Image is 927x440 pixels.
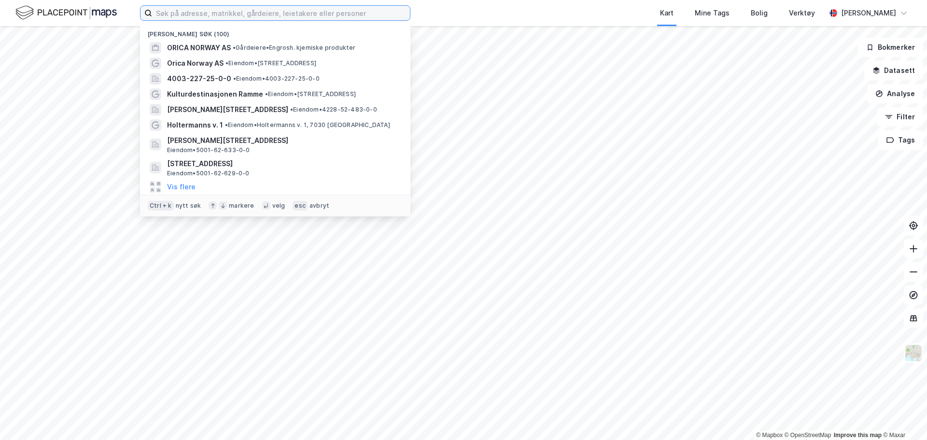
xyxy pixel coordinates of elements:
div: [PERSON_NAME] [841,7,896,19]
span: • [233,44,236,51]
div: [PERSON_NAME] søk (100) [140,23,410,40]
span: 4003-227-25-0-0 [167,73,231,85]
span: Kulturdestinasjonen Ramme [167,88,263,100]
span: Gårdeiere • Engrosh. kjemiske produkter [233,44,356,52]
span: Orica Norway AS [167,57,224,69]
div: Bolig [751,7,768,19]
span: Eiendom • [STREET_ADDRESS] [225,59,316,67]
span: [PERSON_NAME][STREET_ADDRESS] [167,135,399,146]
div: esc [293,201,308,211]
button: Vis flere [167,181,196,193]
input: Søk på adresse, matrikkel, gårdeiere, leietakere eller personer [152,6,410,20]
div: markere [229,202,254,210]
span: • [290,106,293,113]
span: Eiendom • [STREET_ADDRESS] [265,90,356,98]
div: Ctrl + k [148,201,174,211]
div: Mine Tags [695,7,730,19]
div: Verktøy [789,7,815,19]
div: Kart [660,7,674,19]
span: Eiendom • 5001-62-629-0-0 [167,170,250,177]
span: • [233,75,236,82]
span: Holtermanns v. 1 [167,119,223,131]
span: Eiendom • 5001-62-633-0-0 [167,146,250,154]
span: Eiendom • Holtermanns v. 1, 7030 [GEOGRAPHIC_DATA] [225,121,390,129]
span: • [225,121,228,128]
span: Eiendom • 4003-227-25-0-0 [233,75,320,83]
div: velg [272,202,285,210]
span: [PERSON_NAME][STREET_ADDRESS] [167,104,288,115]
div: avbryt [309,202,329,210]
span: ORICA NORWAY AS [167,42,231,54]
iframe: Chat Widget [879,394,927,440]
span: [STREET_ADDRESS] [167,158,399,170]
img: logo.f888ab2527a4732fd821a326f86c7f29.svg [15,4,117,21]
span: • [225,59,228,67]
span: • [265,90,268,98]
div: nytt søk [176,202,201,210]
span: Eiendom • 4228-52-483-0-0 [290,106,377,114]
